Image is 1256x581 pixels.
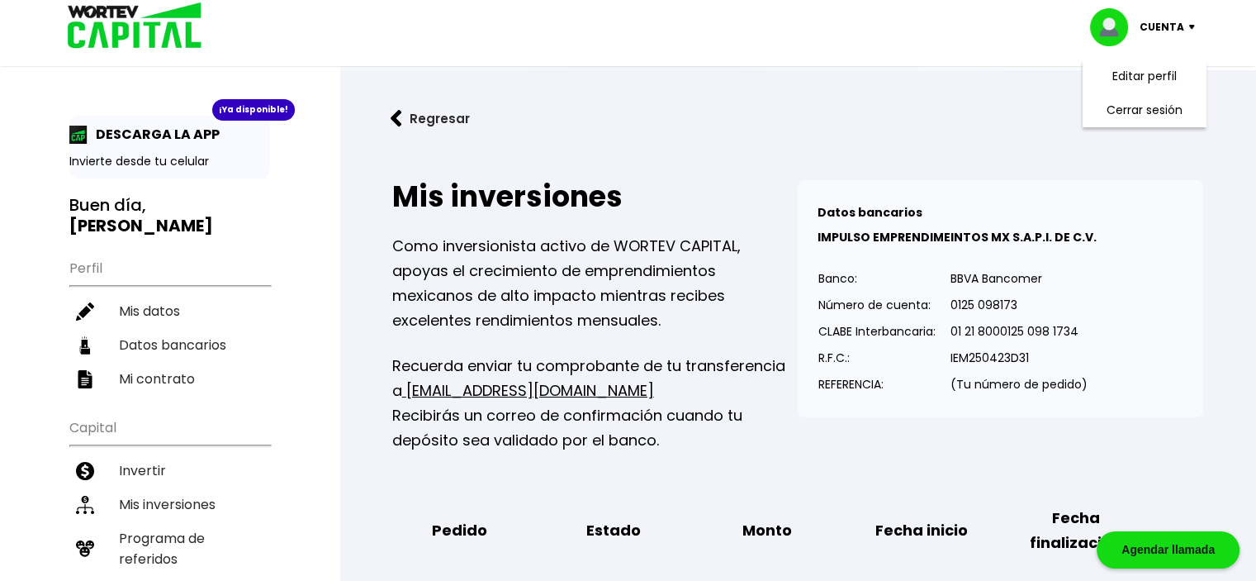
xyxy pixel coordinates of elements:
[76,336,94,355] img: datos-icon.10cf9172.svg
[1140,15,1184,40] p: Cuenta
[69,214,213,237] b: [PERSON_NAME]
[950,372,1088,397] p: (Tu número de pedido)
[950,345,1088,370] p: IEM250423D31
[69,362,270,396] a: Mi contrato
[1184,25,1206,30] img: icon-down
[366,97,495,140] button: Regresar
[69,195,270,236] h3: Buen día,
[69,153,270,170] p: Invierte desde tu celular
[586,518,641,543] b: Estado
[1112,68,1177,85] a: Editar perfil
[392,234,798,333] p: Como inversionista activo de WORTEV CAPITAL, apoyas el crecimiento de emprendimientos mexicanos d...
[69,488,270,521] a: Mis inversiones
[76,302,94,321] img: editar-icon.952d3147.svg
[76,370,94,388] img: contrato-icon.f2db500c.svg
[431,518,486,543] b: Pedido
[818,229,1097,245] b: IMPULSO EMPRENDIMEINTOS MX S.A.P.I. DE C.V.
[76,496,94,514] img: inversiones-icon.6695dc30.svg
[1097,531,1239,569] div: Agendar llamada
[76,462,94,480] img: invertir-icon.b3b967d7.svg
[818,372,936,397] p: REFERENCIA:
[212,99,295,121] div: ¡Ya disponible!
[742,518,792,543] b: Monto
[818,319,936,344] p: CLABE Interbancaria:
[818,293,936,317] p: Número de cuenta:
[818,345,936,370] p: R.F.C.:
[818,204,922,221] b: Datos bancarios
[88,124,220,145] p: DESCARGA LA APP
[875,518,968,543] b: Fecha inicio
[69,294,270,328] a: Mis datos
[818,266,936,291] p: Banco:
[69,250,270,396] ul: Perfil
[950,293,1088,317] p: 0125 098173
[1078,93,1211,127] li: Cerrar sesión
[366,97,1230,140] a: flecha izquierdaRegresar
[950,266,1088,291] p: BBVA Bancomer
[392,354,798,453] p: Recuerda enviar tu comprobante de tu transferencia a Recibirás un correo de confirmación cuando t...
[69,328,270,362] a: Datos bancarios
[69,126,88,144] img: app-icon
[1090,8,1140,46] img: profile-image
[950,319,1088,344] p: 01 21 8000125 098 1734
[391,110,402,127] img: flecha izquierda
[402,380,654,401] a: [EMAIL_ADDRESS][DOMAIN_NAME]
[69,521,270,576] a: Programa de referidos
[392,180,798,213] h2: Mis inversiones
[76,540,94,558] img: recomiendanos-icon.9b8e9327.svg
[69,454,270,488] a: Invertir
[1011,506,1140,555] b: Fecha finalización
